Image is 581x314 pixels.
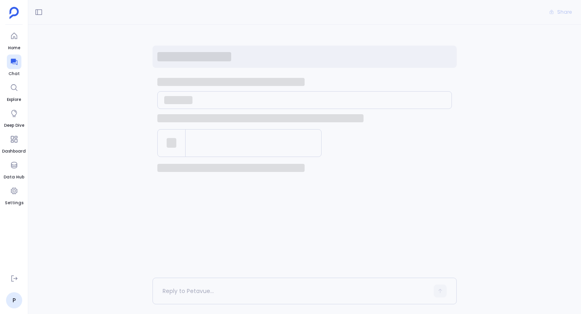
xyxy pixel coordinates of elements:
[7,54,21,77] a: Chat
[4,122,24,129] span: Deep Dive
[7,29,21,51] a: Home
[9,7,19,19] img: petavue logo
[7,96,21,103] span: Explore
[2,148,26,155] span: Dashboard
[4,106,24,129] a: Deep Dive
[4,174,24,180] span: Data Hub
[7,45,21,51] span: Home
[6,292,22,308] a: P
[7,71,21,77] span: Chat
[5,184,23,206] a: Settings
[7,80,21,103] a: Explore
[4,158,24,180] a: Data Hub
[2,132,26,155] a: Dashboard
[5,200,23,206] span: Settings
